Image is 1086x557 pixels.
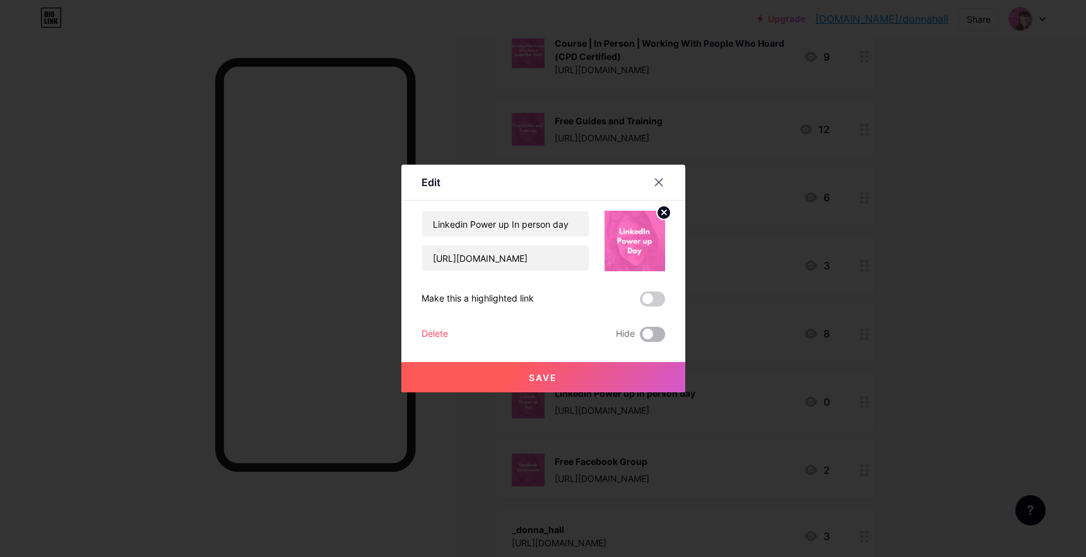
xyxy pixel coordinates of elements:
[605,211,665,271] img: link_thumbnail
[422,245,589,271] input: URL
[422,291,534,307] div: Make this a highlighted link
[529,372,557,383] span: Save
[616,327,635,342] span: Hide
[401,362,685,392] button: Save
[422,327,448,342] div: Delete
[422,175,440,190] div: Edit
[422,211,589,237] input: Title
